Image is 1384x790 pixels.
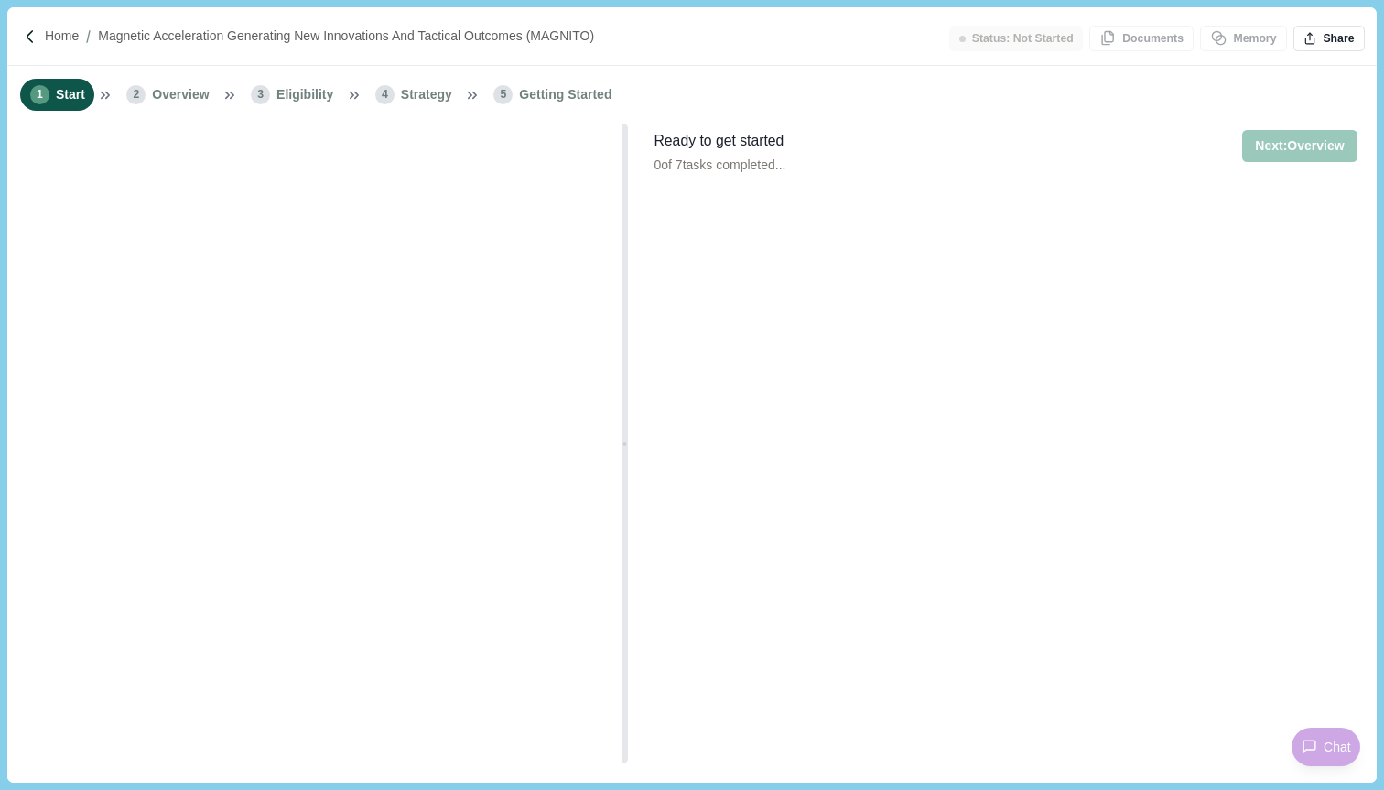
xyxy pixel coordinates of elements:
button: Chat [1292,728,1360,766]
a: Magnetic Acceleration Generating New Innovations and Tactical Outcomes (MAGNITO) [98,27,594,46]
span: 2 [126,85,146,104]
span: 4 [375,85,395,104]
button: Next:Overview [1242,130,1357,162]
span: 1 [30,85,49,104]
span: Chat [1324,738,1351,757]
img: Forward slash icon [79,28,98,45]
img: Forward slash icon [22,28,38,45]
span: 5 [493,85,513,104]
div: Ready to get started [654,130,785,153]
span: Strategy [401,85,452,104]
span: Overview [152,85,209,104]
span: Start [56,85,85,104]
p: 0 of 7 tasks completed... [654,156,785,175]
span: Eligibility [276,85,333,104]
span: Getting Started [519,85,611,104]
a: Home [45,27,79,46]
span: 3 [251,85,270,104]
